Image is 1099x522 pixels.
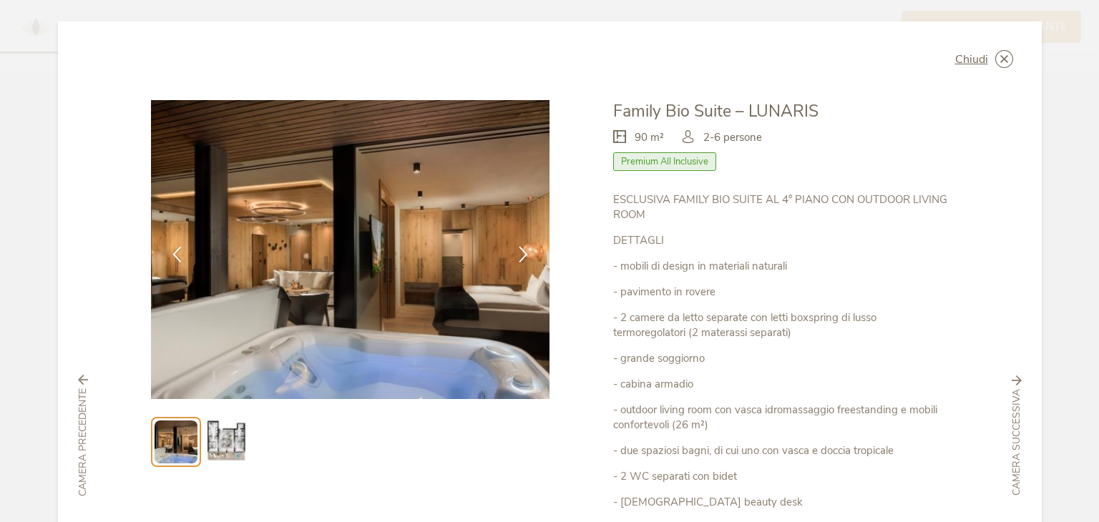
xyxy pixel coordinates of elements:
[76,388,90,496] span: Camera precedente
[151,100,550,399] img: Family Bio Suite – LUNARIS
[613,100,819,122] span: Family Bio Suite – LUNARIS
[703,130,762,145] span: 2-6 persone
[613,285,948,300] p: - pavimento in rovere
[613,259,948,274] p: - mobili di design in materiali naturali
[613,469,948,484] p: - 2 WC separati con bidet
[155,420,197,463] img: Preview
[613,310,948,340] p: - 2 camere da letto separate con letti boxspring di lusso termoregolatori (2 materassi separati)
[613,233,948,248] p: DETTAGLI
[613,495,948,510] p: - [DEMOGRAPHIC_DATA] beauty desk
[613,377,948,392] p: - cabina armadio
[613,443,948,458] p: - due spaziosi bagni, di cui uno con vasca e doccia tropicale
[203,419,249,465] img: Preview
[635,130,664,145] span: 90 m²
[613,351,948,366] p: - grande soggiorno
[613,192,948,222] p: ESCLUSIVA FAMILY BIO SUITE AL 4° PIANO CON OUTDOOR LIVING ROOM
[613,152,716,171] span: Premium All Inclusive
[613,403,948,433] p: - outdoor living room con vasca idromassaggio freestanding e mobili confortevoli (26 m²)
[1010,389,1024,496] span: Camera successiva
